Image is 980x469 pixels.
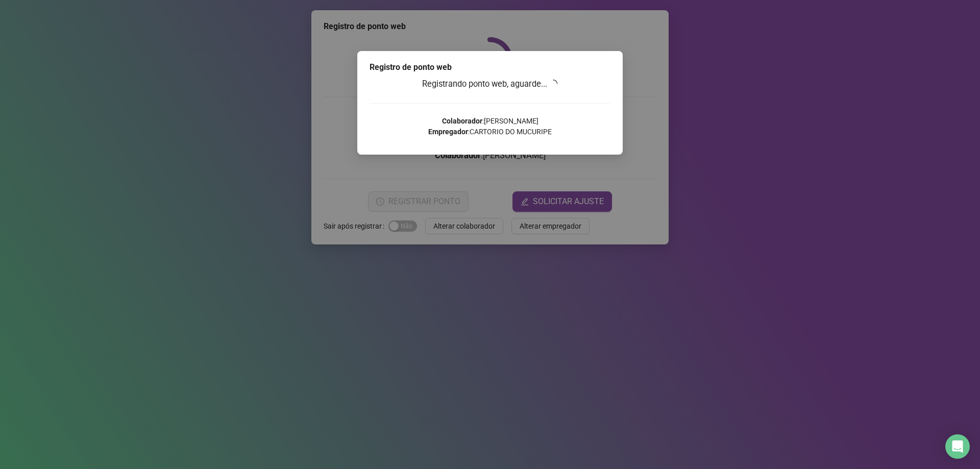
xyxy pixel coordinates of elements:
[548,78,559,89] span: loading
[370,61,610,73] div: Registro de ponto web
[442,117,482,125] strong: Colaborador
[370,78,610,91] h3: Registrando ponto web, aguarde...
[428,128,468,136] strong: Empregador
[370,116,610,137] p: : [PERSON_NAME] : CARTORIO DO MUCURIPE
[945,434,970,459] div: Open Intercom Messenger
